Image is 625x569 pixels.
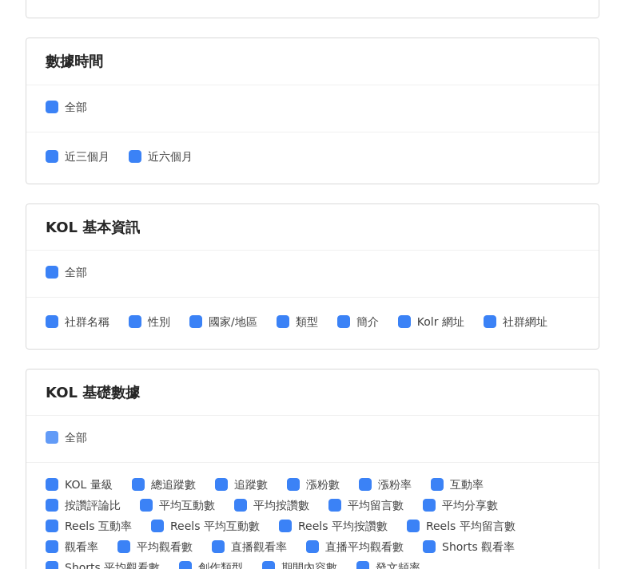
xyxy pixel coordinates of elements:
span: Reels 平均互動數 [164,517,266,535]
div: KOL 基本資訊 [46,217,579,237]
div: 數據時間 [46,51,579,71]
span: Reels 平均留言數 [420,517,522,535]
span: 直播平均觀看數 [319,538,410,555]
span: 性別 [141,313,177,330]
span: 平均留言數 [341,496,410,514]
span: 社群名稱 [58,313,116,330]
span: Shorts 觀看率 [436,538,521,555]
span: 直播觀看率 [225,538,293,555]
span: 全部 [58,263,94,281]
span: 國家/地區 [202,313,264,330]
span: 全部 [58,429,94,446]
span: 平均互動數 [153,496,221,514]
span: Reels 互動率 [58,517,138,535]
span: 平均觀看數 [130,538,199,555]
span: 簡介 [350,313,385,330]
div: KOL 基礎數據 [46,382,579,402]
span: KOL 量級 [58,476,119,493]
span: 漲粉數 [300,476,346,493]
span: 總追蹤數 [145,476,202,493]
span: 類型 [289,313,324,330]
span: 社群網址 [496,313,554,330]
span: 觀看率 [58,538,105,555]
span: 追蹤數 [228,476,274,493]
span: 平均分享數 [436,496,504,514]
span: 近六個月 [141,148,199,165]
span: 按讚評論比 [58,496,127,514]
span: 漲粉率 [372,476,418,493]
span: Reels 平均按讚數 [292,517,394,535]
span: Kolr 網址 [411,313,471,330]
span: 全部 [58,98,94,116]
span: 互動率 [444,476,490,493]
span: 平均按讚數 [247,496,316,514]
span: 近三個月 [58,148,116,165]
